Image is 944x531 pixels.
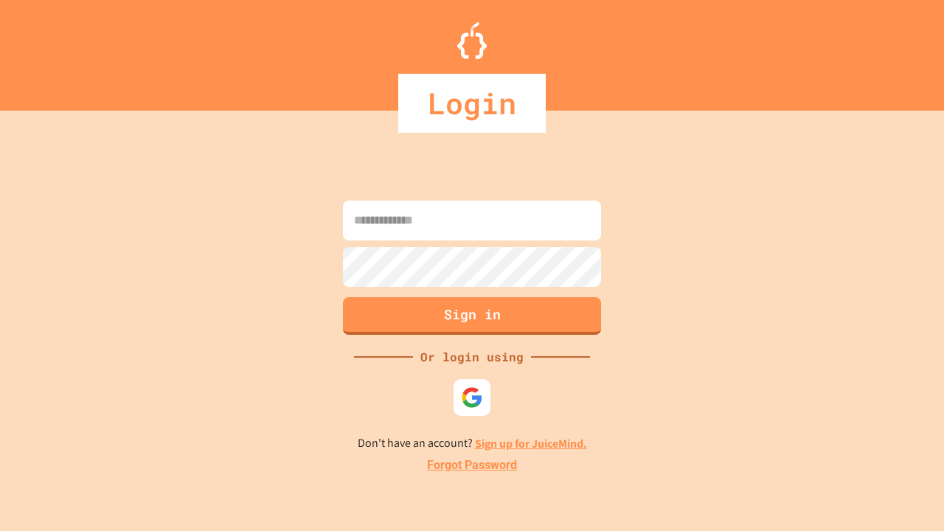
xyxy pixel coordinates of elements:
[427,457,517,474] a: Forgot Password
[475,436,587,451] a: Sign up for JuiceMind.
[413,348,531,366] div: Or login using
[358,434,587,453] p: Don't have an account?
[457,22,487,59] img: Logo.svg
[398,74,546,133] div: Login
[461,386,483,409] img: google-icon.svg
[882,472,929,516] iframe: chat widget
[343,297,601,335] button: Sign in
[822,408,929,471] iframe: chat widget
